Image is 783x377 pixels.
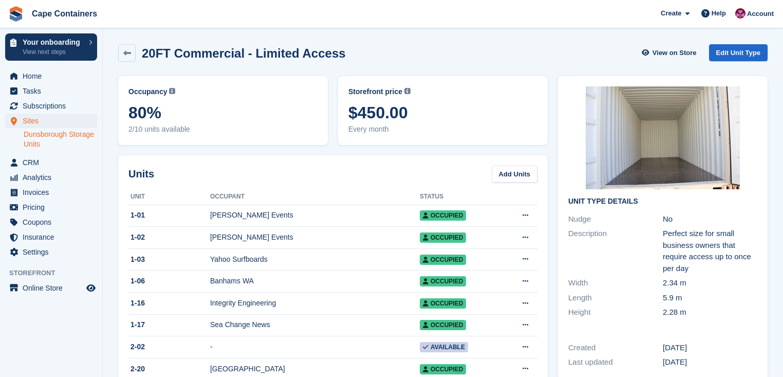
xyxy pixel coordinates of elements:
span: Storefront [9,268,102,278]
div: Perfect size for small business owners that require access up to once per day [663,228,757,274]
div: 5.9 m [663,292,757,304]
span: Occupied [420,298,466,309]
a: menu [5,185,97,200]
a: Preview store [85,282,97,294]
span: CRM [23,155,84,170]
span: Home [23,69,84,83]
a: menu [5,84,97,98]
a: menu [5,69,97,83]
div: 2.34 m [663,277,757,289]
span: Occupancy [128,86,167,97]
span: 80% [128,103,318,122]
span: Pricing [23,200,84,214]
div: Integrity Engineering [210,298,420,309]
img: Matt Dollisson [735,8,745,19]
a: menu [5,245,97,259]
span: Occupied [420,232,466,243]
h2: 20FT Commercial - Limited Access [142,46,346,60]
div: Length [568,292,663,304]
a: menu [5,230,97,244]
div: 1-03 [128,254,210,265]
a: Add Units [492,166,537,183]
th: Unit [128,189,210,205]
span: $450.00 [348,103,537,122]
span: Analytics [23,170,84,185]
div: 2-20 [128,364,210,374]
a: menu [5,215,97,229]
span: Occupied [420,364,466,374]
a: menu [5,155,97,170]
span: Invoices [23,185,84,200]
td: - [210,336,420,358]
span: Sites [23,114,84,128]
img: icon-info-grey-7440780725fd019a000dd9b08b2336e03edf1995a4989e88bcd33f0948082b44.svg [169,88,175,94]
div: 1-06 [128,276,210,286]
th: Status [420,189,501,205]
div: Created [568,342,663,354]
div: Yahoo Surfboards [210,254,420,265]
a: menu [5,114,97,128]
a: Edit Unit Type [709,44,768,61]
span: Create [661,8,681,19]
span: Occupied [420,255,466,265]
div: Description [568,228,663,274]
p: View next steps [23,47,84,57]
div: Sea Change News [210,319,420,330]
span: Occupied [420,276,466,286]
a: Your onboarding View next steps [5,33,97,61]
a: Cape Containers [28,5,101,22]
img: IMG_0284.jpeg [586,86,740,189]
span: Coupons [23,215,84,229]
th: Occupant [210,189,420,205]
div: 1-02 [128,232,210,243]
div: [GEOGRAPHIC_DATA] [210,364,420,374]
h2: Unit Type details [568,198,757,206]
div: 1-17 [128,319,210,330]
span: Settings [23,245,84,259]
div: Nudge [568,213,663,225]
h2: Units [128,166,154,182]
a: Dunsborough Storage Units [24,130,97,149]
span: Help [712,8,726,19]
span: Tasks [23,84,84,98]
img: stora-icon-8386f47178a22dfd0bd8f6a31ec36ba5ce8667c1dd55bd0f319d3a0aa187defe.svg [8,6,24,22]
p: Your onboarding [23,39,84,46]
div: Height [568,307,663,318]
span: Insurance [23,230,84,244]
a: menu [5,200,97,214]
span: Online Store [23,281,84,295]
span: Available [420,342,468,352]
div: Banhams WA [210,276,420,286]
div: No [663,213,757,225]
span: Occupied [420,210,466,221]
div: [PERSON_NAME] Events [210,210,420,221]
span: 2/10 units available [128,124,318,135]
a: menu [5,281,97,295]
div: 1-16 [128,298,210,309]
span: Occupied [420,320,466,330]
a: View on Store [641,44,701,61]
a: menu [5,170,97,185]
span: Storefront price [348,86,402,97]
div: [DATE] [663,342,757,354]
div: 2-02 [128,342,210,352]
span: Subscriptions [23,99,84,113]
span: View on Store [652,48,697,58]
span: Account [747,9,774,19]
div: [PERSON_NAME] Events [210,232,420,243]
img: icon-info-grey-7440780725fd019a000dd9b08b2336e03edf1995a4989e88bcd33f0948082b44.svg [404,88,411,94]
div: 2.28 m [663,307,757,318]
a: menu [5,99,97,113]
div: Width [568,277,663,289]
div: 1-01 [128,210,210,221]
div: Last updated [568,356,663,368]
div: [DATE] [663,356,757,368]
span: Every month [348,124,537,135]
